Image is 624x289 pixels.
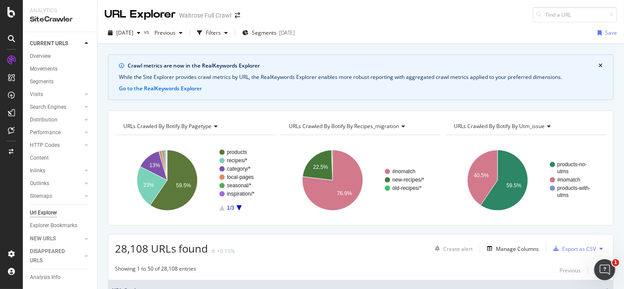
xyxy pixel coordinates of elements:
[123,122,212,130] span: URLs Crawled By Botify By pagetype
[443,245,473,253] div: Create alert
[122,119,268,133] h4: URLs Crawled By Botify By pagetype
[144,28,151,36] span: vs
[557,185,590,191] text: products-with-
[227,174,254,180] text: local-pages
[30,273,91,282] a: Analysis Info
[30,153,49,163] div: Content
[104,26,144,40] button: [DATE]
[30,166,45,175] div: Inlinks
[227,157,247,164] text: recipes/*
[143,182,154,188] text: 23%
[104,7,176,22] div: URL Explorer
[452,119,599,133] h4: URLs Crawled By Botify By utm_issue
[30,103,82,112] a: Search Engines
[30,128,61,137] div: Performance
[30,166,82,175] a: Inlinks
[227,166,251,172] text: category/*
[30,39,82,48] a: CURRENT URLS
[30,103,66,112] div: Search Engines
[289,122,399,130] span: URLs Crawled By Botify By recipes_migration
[235,12,240,18] div: arrow-right-arrow-left
[30,39,68,48] div: CURRENT URLS
[30,247,74,265] div: DISAPPEARED URLS
[596,60,605,71] button: close banner
[392,185,422,191] text: old-recipes/*
[30,52,51,61] div: Overview
[30,52,91,61] a: Overview
[30,14,90,25] div: SiteCrawler
[279,29,295,36] div: [DATE]
[30,77,54,86] div: Segments
[594,259,615,280] iframe: Intercom live chat
[559,267,581,274] div: Previous
[30,221,91,230] a: Explorer Bookmarks
[30,192,82,201] a: Sitemaps
[115,265,196,275] div: Showing 1 to 50 of 28,108 entries
[30,247,82,265] a: DISAPPEARED URLS
[30,90,43,99] div: Visits
[454,122,545,130] span: URLs Crawled By Botify By utm_issue
[30,234,82,243] a: NEW URLS
[119,73,602,81] div: While the Site Explorer provides crawl metrics by URL, the RealKeywords Explorer enables more rob...
[30,153,91,163] a: Content
[30,179,49,188] div: Outlinks
[287,119,434,133] h4: URLs Crawled By Botify By recipes_migration
[392,168,416,175] text: #nomatch
[30,192,52,201] div: Sitemaps
[557,161,587,168] text: products-no-
[30,64,57,74] div: Movements
[507,182,522,189] text: 59.5%
[239,26,298,40] button: Segments[DATE]
[30,115,82,125] a: Distribution
[557,192,569,198] text: utms
[252,29,276,36] span: Segments
[115,142,273,218] svg: A chart.
[227,182,251,189] text: seasonal/*
[108,54,613,100] div: info banner
[128,62,599,70] div: Crawl metrics are now in the RealKeywords Explorer
[313,164,328,171] text: 22.5%
[605,29,617,36] div: Save
[227,205,234,211] text: 1/3
[151,29,176,36] span: Previous
[30,208,57,218] div: Url Explorer
[557,177,581,183] text: #nomatch
[116,29,133,36] span: 2025 Oct. 8th
[484,243,539,254] button: Manage Columns
[30,7,90,14] div: Analytics
[30,128,82,137] a: Performance
[474,172,489,178] text: 40.5%
[533,7,617,22] input: Find a URL
[280,142,439,218] svg: A chart.
[212,250,215,253] img: Equal
[227,149,247,155] text: products
[594,26,617,40] button: Save
[392,177,424,183] text: new-recipes/*
[337,191,352,197] text: 76.9%
[30,141,82,150] a: HTTP Codes
[119,85,202,93] button: Go to the RealKeywords Explorer
[30,208,91,218] a: Url Explorer
[206,29,221,36] div: Filters
[496,245,539,253] div: Manage Columns
[179,11,231,20] div: Waitrose Full Crawl
[217,247,235,255] div: +0.15%
[30,221,77,230] div: Explorer Bookmarks
[30,141,60,150] div: HTTP Codes
[30,179,82,188] a: Outlinks
[30,90,82,99] a: Visits
[30,273,61,282] div: Analysis Info
[445,142,604,218] svg: A chart.
[176,182,191,189] text: 59.5%
[151,26,186,40] button: Previous
[30,115,57,125] div: Distribution
[559,265,581,275] button: Previous
[194,26,231,40] button: Filters
[227,191,255,197] text: inspiration/*
[431,242,473,256] button: Create alert
[115,241,208,256] span: 28,108 URLs found
[150,162,160,168] text: 13%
